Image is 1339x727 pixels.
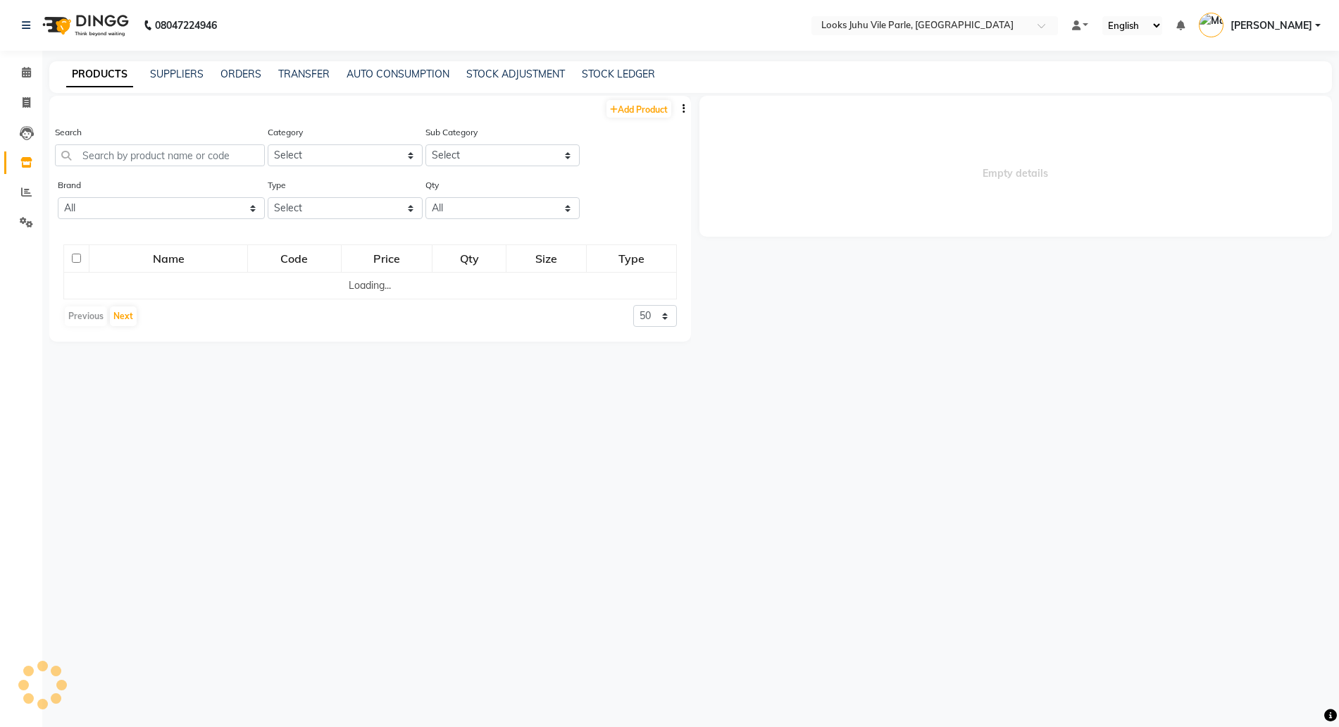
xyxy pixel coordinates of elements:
[268,179,286,192] label: Type
[425,179,439,192] label: Qty
[220,68,261,80] a: ORDERS
[150,68,204,80] a: SUPPLIERS
[582,68,655,80] a: STOCK LEDGER
[466,68,565,80] a: STOCK ADJUSTMENT
[425,126,478,139] label: Sub Category
[1231,18,1312,33] span: [PERSON_NAME]
[58,179,81,192] label: Brand
[55,144,265,166] input: Search by product name or code
[55,126,82,139] label: Search
[342,246,432,271] div: Price
[1199,13,1223,37] img: Mangesh Mishra
[90,246,247,271] div: Name
[587,246,675,271] div: Type
[507,246,585,271] div: Size
[268,126,303,139] label: Category
[66,62,133,87] a: PRODUCTS
[433,246,505,271] div: Qty
[64,273,677,299] td: Loading...
[155,6,217,45] b: 08047224946
[699,96,1333,237] span: Empty details
[110,306,137,326] button: Next
[36,6,132,45] img: logo
[606,100,671,118] a: Add Product
[249,246,340,271] div: Code
[347,68,449,80] a: AUTO CONSUMPTION
[278,68,330,80] a: TRANSFER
